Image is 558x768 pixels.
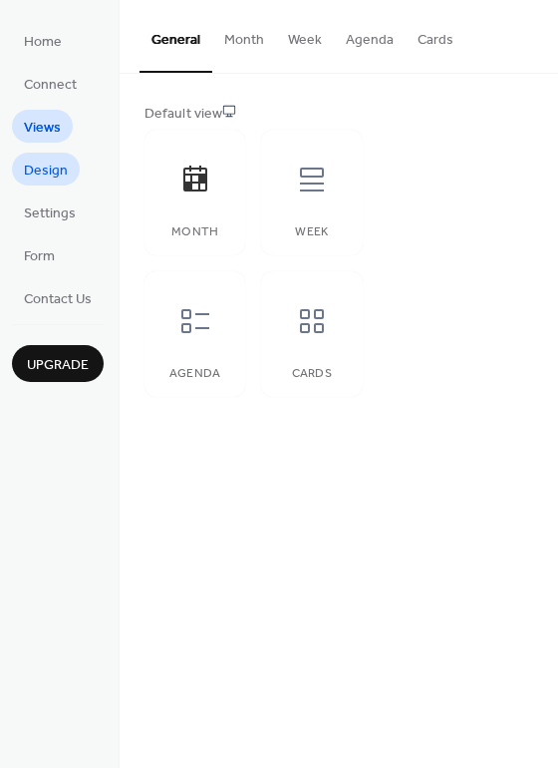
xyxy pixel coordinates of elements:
div: Cards [281,367,342,381]
span: Views [24,118,61,139]
a: Home [12,24,74,57]
a: Form [12,238,67,271]
span: Home [24,32,62,53]
span: Settings [24,203,76,224]
div: Agenda [164,367,225,381]
span: Upgrade [27,355,89,376]
span: Design [24,161,68,182]
a: Contact Us [12,281,104,314]
a: Design [12,153,80,186]
a: Views [12,110,73,143]
span: Connect [24,75,77,96]
button: Upgrade [12,345,104,382]
div: Default view [144,104,529,125]
span: Contact Us [24,289,92,310]
a: Connect [12,67,89,100]
div: Month [164,225,225,239]
a: Settings [12,195,88,228]
div: Week [281,225,342,239]
span: Form [24,246,55,267]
